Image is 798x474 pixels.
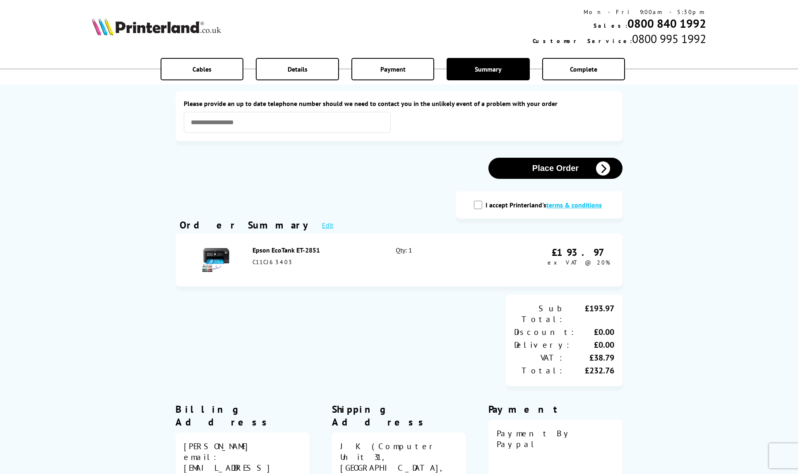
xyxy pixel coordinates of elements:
[488,158,623,179] button: Place Order
[475,65,502,73] span: Summary
[564,365,614,376] div: £232.76
[322,221,333,229] a: Edit
[564,352,614,363] div: £38.79
[546,201,602,209] a: modal_tc
[184,441,301,452] div: [PERSON_NAME]
[488,403,623,416] div: Payment
[252,246,377,254] div: Epson EcoTank ET-2851
[632,31,706,46] span: 0800 995 1992
[175,403,310,428] div: Billing Address
[627,16,706,31] a: 0800 840 1992
[202,245,231,274] img: Epson EcoTank ET-2851
[92,17,221,36] img: Printerland Logo
[548,259,610,266] span: ex VAT @ 20%
[332,403,466,428] div: Shipping Address
[514,365,564,376] div: Total:
[576,327,614,337] div: £0.00
[192,65,212,73] span: Cables
[514,327,576,337] div: Discount:
[380,65,406,73] span: Payment
[594,22,627,29] span: Sales:
[570,65,597,73] span: Complete
[340,441,458,452] div: JK (Computer
[396,246,481,274] div: Qty: 1
[571,339,614,350] div: £0.00
[533,8,706,16] div: Mon - Fri 9:00am - 5:30pm
[288,65,308,73] span: Details
[564,303,614,325] div: £193.97
[514,352,564,363] div: VAT:
[548,246,610,259] div: £193.97
[533,37,632,45] span: Customer Service:
[514,339,571,350] div: Delivery:
[184,99,614,108] label: Please provide an up to date telephone number should we need to contact you in the unlikely event...
[252,258,377,266] div: C11CJ63403
[180,219,314,231] div: Order Summary
[486,201,606,209] label: I accept Printerland's
[514,303,564,325] div: Sub Total:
